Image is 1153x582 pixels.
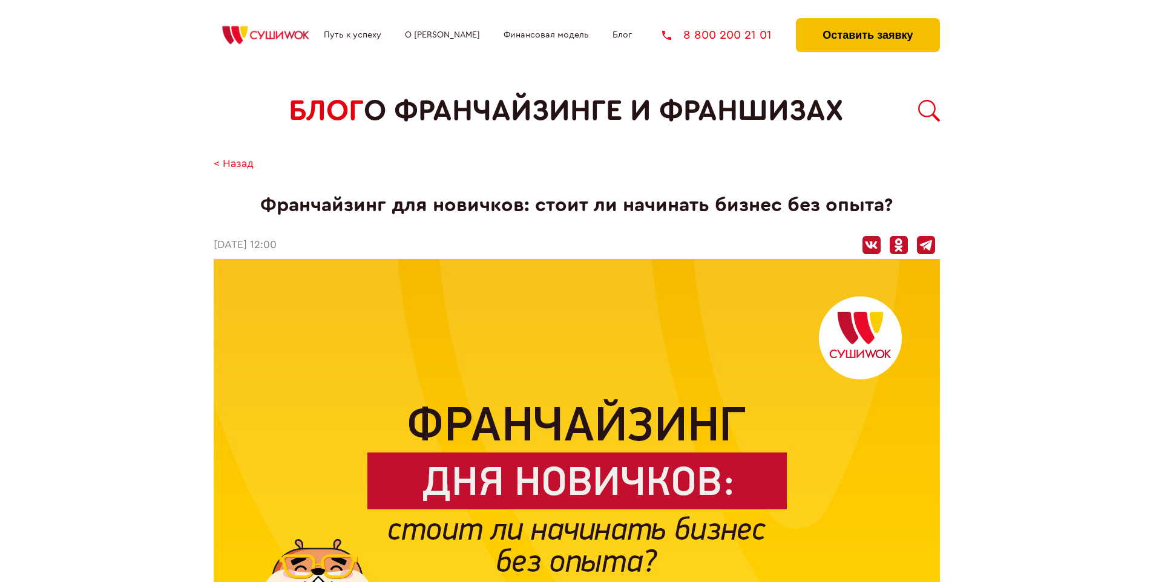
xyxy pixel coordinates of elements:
a: Финансовая модель [504,30,589,40]
span: БЛОГ [289,94,364,128]
a: Блог [613,30,632,40]
a: 8 800 200 21 01 [662,29,772,41]
h1: Франчайзинг для новичков: стоит ли начинать бизнес без опыта? [214,194,940,217]
a: Путь к успеху [324,30,381,40]
span: 8 800 200 21 01 [683,29,772,41]
button: Оставить заявку [796,18,939,52]
span: о франчайзинге и франшизах [364,94,843,128]
a: О [PERSON_NAME] [405,30,480,40]
a: < Назад [214,158,254,171]
time: [DATE] 12:00 [214,239,277,252]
